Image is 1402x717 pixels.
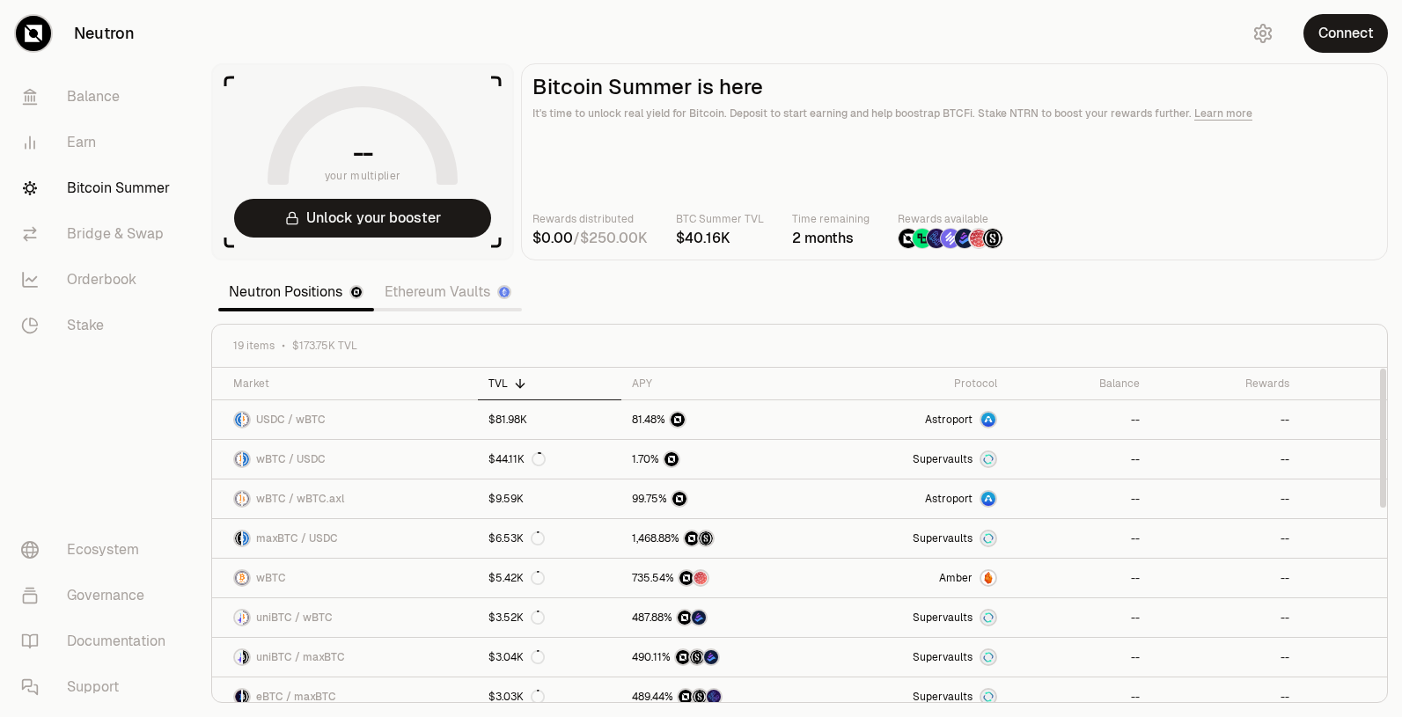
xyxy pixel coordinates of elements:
button: NTRN [632,450,810,468]
a: -- [1008,598,1151,637]
div: $6.53K [488,531,545,545]
a: -- [1150,598,1300,637]
a: -- [1150,677,1300,716]
div: APY [632,377,810,391]
span: Supervaults [913,690,973,704]
a: Bitcoin Summer [7,165,190,211]
a: Support [7,664,190,710]
img: wBTC Logo [235,571,249,585]
a: $3.04K [478,638,621,677]
a: wBTC LogoUSDC LogowBTC / USDC [212,440,478,479]
img: Structured Points [693,690,707,704]
a: -- [1008,479,1151,518]
div: $9.59K [488,492,524,506]
img: NTRN [685,531,699,545]
img: USDC Logo [243,452,249,466]
a: NTRN [621,479,820,518]
p: It's time to unlock real yield for Bitcoin. Deposit to start earning and help boostrap BTCFi. Sta... [532,105,1376,122]
div: TVL [488,377,611,391]
img: NTRN [678,611,692,625]
img: Amber [981,571,995,585]
button: NTRN [632,490,810,508]
a: Ecosystem [7,527,190,573]
img: wBTC Logo [235,452,241,466]
a: -- [1008,519,1151,558]
img: NTRN [679,690,693,704]
button: NTRN [632,411,810,428]
img: NTRN [664,452,679,466]
span: 19 items [233,339,275,353]
img: Lombard Lux [913,229,932,248]
img: Bedrock Diamonds [692,611,706,625]
a: Astroport [820,400,1007,439]
a: uniBTC LogomaxBTC LogouniBTC / maxBTC [212,638,478,677]
span: USDC / wBTC [256,413,326,427]
div: $5.42K [488,571,545,585]
a: Earn [7,120,190,165]
a: NTRN [621,400,820,439]
span: Supervaults [913,650,973,664]
div: 2 months [792,228,870,249]
button: NTRNStructured Points [632,530,810,547]
div: Market [233,377,467,391]
img: maxBTC Logo [243,690,249,704]
a: -- [1150,559,1300,597]
a: Learn more [1194,106,1252,121]
a: $3.03K [478,677,621,716]
button: Unlock your booster [234,199,491,238]
img: uniBTC Logo [235,650,241,664]
a: Balance [7,74,190,120]
button: NTRNMars Fragments [632,569,810,587]
img: USDC Logo [243,531,249,545]
a: wBTC LogowBTC [212,559,478,597]
a: wBTC LogowBTC.axl LogowBTC / wBTC.axl [212,479,478,518]
a: -- [1150,638,1300,677]
button: Connect [1303,14,1388,53]
a: SupervaultsSupervaults [820,677,1007,716]
img: USDC Logo [235,413,241,427]
span: wBTC / USDC [256,452,326,466]
a: $9.59K [478,479,621,518]
img: Structured Points [983,229,1002,248]
img: NTRN [679,571,694,585]
img: maxBTC Logo [243,650,249,664]
span: maxBTC / USDC [256,531,338,545]
img: NTRN [676,650,690,664]
a: -- [1150,479,1300,518]
img: Solv Points [941,229,960,248]
img: wBTC.axl Logo [243,492,249,506]
img: NTRN [672,492,686,506]
a: NTRNMars Fragments [621,559,820,597]
img: wBTC Logo [243,611,249,625]
a: Neutron Positions [218,274,374,310]
img: Supervaults [981,452,995,466]
h2: Bitcoin Summer is here [532,75,1376,99]
img: Supervaults [981,611,995,625]
button: NTRNStructured PointsBedrock Diamonds [632,648,810,666]
span: Amber [939,571,973,585]
a: -- [1008,400,1151,439]
img: EtherFi Points [927,229,946,248]
a: $6.53K [478,519,621,558]
span: $173.75K TVL [292,339,357,353]
img: uniBTC Logo [235,611,241,625]
p: Time remaining [792,210,870,228]
a: Ethereum Vaults [374,274,522,310]
img: EtherFi Points [707,690,721,704]
a: $81.98K [478,400,621,439]
a: NTRNStructured PointsBedrock Diamonds [621,638,820,677]
div: $3.04K [488,650,545,664]
a: NTRNStructured Points [621,519,820,558]
p: BTC Summer TVL [676,210,764,228]
div: $3.03K [488,690,545,704]
a: -- [1008,677,1151,716]
a: NTRN [621,440,820,479]
a: Governance [7,573,190,618]
div: Rewards [1161,377,1289,391]
img: Mars Fragments [969,229,988,248]
a: uniBTC LogowBTC LogouniBTC / wBTC [212,598,478,637]
img: NTRN [899,229,918,248]
span: uniBTC / maxBTC [256,650,345,664]
img: Mars Fragments [694,571,708,585]
img: Structured Points [690,650,704,664]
